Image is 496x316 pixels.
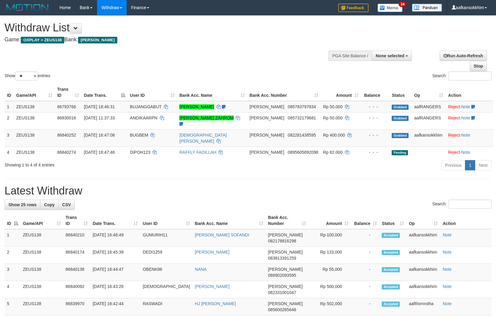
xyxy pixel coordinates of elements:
[412,84,446,101] th: Op: activate to sort column ascending
[321,84,361,101] th: Amount: activate to sort column ascending
[192,212,266,229] th: Bank Acc. Name: activate to sort column ascending
[90,298,140,315] td: [DATE] 16:42:44
[179,133,227,144] a: [DEMOGRAPHIC_DATA][PERSON_NAME]
[15,71,38,81] select: Showentries
[5,129,14,147] td: 3
[84,150,115,155] span: [DATE] 16:47:46
[63,298,90,315] td: 86839970
[412,101,446,112] td: aafRANGERS
[448,150,460,155] a: Reject
[351,229,379,247] td: -
[399,2,407,7] span: 34
[441,160,465,170] a: Previous
[247,84,321,101] th: Bank Acc. Number: activate to sort column ascending
[406,247,440,264] td: aafkansokkhim
[57,133,76,137] span: 86840252
[5,112,14,129] td: 2
[195,232,249,237] a: [PERSON_NAME] SOFANDI
[268,307,296,312] span: Copy 085600265646 to clipboard
[90,229,140,247] td: [DATE] 16:46:49
[406,229,440,247] td: aafkansokkhim
[195,301,236,306] a: HJ [PERSON_NAME]
[412,112,446,129] td: aafRANGERS
[57,150,76,155] span: 86840274
[406,298,440,315] td: aafRornrotha
[84,104,115,109] span: [DATE] 18:46:31
[379,212,406,229] th: Status: activate to sort column ascending
[449,200,491,209] input: Search:
[268,267,303,272] span: [PERSON_NAME]
[21,212,63,229] th: Game/API: activate to sort column ascending
[179,104,214,109] a: [PERSON_NAME]
[90,212,140,229] th: Date Trans.: activate to sort column ascending
[5,247,21,264] td: 2
[448,133,460,137] a: Reject
[266,212,308,229] th: Bank Acc. Number: activate to sort column ascending
[57,115,76,120] span: 86830016
[372,51,412,61] button: None selected
[406,212,440,229] th: Op: activate to sort column ascending
[21,37,64,43] span: OXPLAY > ZEUS138
[250,115,284,120] span: [PERSON_NAME]
[351,212,379,229] th: Balance: activate to sort column ascending
[376,53,404,58] span: None selected
[392,105,409,110] span: Grabbed
[268,290,296,295] span: Copy 082331001047 to clipboard
[63,264,90,281] td: 86840138
[323,150,343,155] span: Rp 82.000
[140,264,192,281] td: OBENK86
[57,104,76,109] span: 86793766
[5,281,21,298] td: 4
[78,37,117,43] span: [PERSON_NAME]
[5,84,14,101] th: ID
[5,185,491,197] h1: Latest Withdraw
[63,212,90,229] th: Trans ID: activate to sort column ascending
[389,84,412,101] th: Status
[382,302,400,307] span: Accepted
[268,239,296,243] span: Copy 082178816298 to clipboard
[412,4,442,12] img: panduan.png
[268,284,303,289] span: [PERSON_NAME]
[268,273,296,278] span: Copy 088902093595 to clipboard
[8,202,36,207] span: Show 25 rows
[288,104,316,109] span: Copy 085783797834 to clipboard
[14,129,55,147] td: ZEUS138
[363,132,387,138] div: - - -
[406,281,440,298] td: aafkansokkhim
[5,22,325,34] h1: Withdraw List
[308,212,351,229] th: Amount: activate to sort column ascending
[443,232,452,237] a: Note
[448,115,460,120] a: Reject
[308,281,351,298] td: Rp 500,000
[351,247,379,264] td: -
[392,116,409,121] span: Grabbed
[14,147,55,158] td: ZEUS138
[406,264,440,281] td: aafkansokkhim
[432,200,491,209] label: Search:
[140,229,192,247] td: GUMURIH11
[308,229,351,247] td: Rp 100,000
[392,150,408,155] span: Pending
[449,71,491,81] input: Search:
[363,149,387,155] div: - - -
[63,281,90,298] td: 86840092
[308,298,351,315] td: Rp 502,000
[5,229,21,247] td: 1
[351,264,379,281] td: -
[461,133,470,137] a: Note
[470,61,487,71] a: Stop
[130,115,157,120] span: ANDIKAARPN
[361,84,389,101] th: Balance
[130,104,162,109] span: BUJANGGABUT
[440,51,487,61] a: Run Auto-Refresh
[446,147,493,158] td: ·
[140,281,192,298] td: [DEMOGRAPHIC_DATA]
[21,264,63,281] td: ZEUS138
[81,84,128,101] th: Date Trans.: activate to sort column descending
[63,247,90,264] td: 86840174
[338,4,368,12] img: Feedback.jpg
[195,284,229,289] a: [PERSON_NAME]
[62,202,71,207] span: CSV
[5,147,14,158] td: 4
[268,256,296,261] span: Copy 083813391259 to clipboard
